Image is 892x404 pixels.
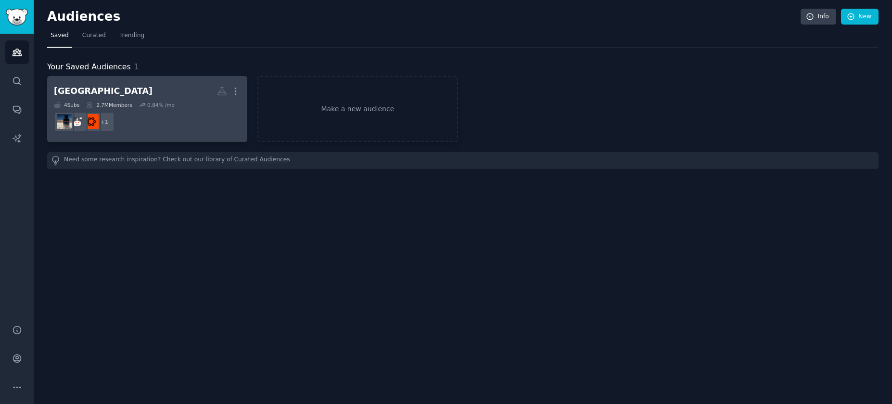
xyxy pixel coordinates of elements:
[841,9,879,25] a: New
[47,28,72,48] a: Saved
[47,76,247,142] a: [GEOGRAPHIC_DATA]4Subs2.7MMembers0.84% /mo+1fragranceclonesfragranceColognes
[54,102,79,108] div: 4 Sub s
[147,102,175,108] div: 0.84 % /mo
[54,85,153,97] div: [GEOGRAPHIC_DATA]
[6,9,28,26] img: GummySearch logo
[79,28,109,48] a: Curated
[116,28,148,48] a: Trending
[257,76,458,142] a: Make a new audience
[47,61,131,73] span: Your Saved Audiences
[94,112,115,132] div: + 1
[234,156,290,166] a: Curated Audiences
[84,114,99,129] img: fragranceclones
[70,114,85,129] img: fragrance
[86,102,132,108] div: 2.7M Members
[82,31,106,40] span: Curated
[134,62,139,71] span: 1
[801,9,836,25] a: Info
[47,9,801,25] h2: Audiences
[47,152,879,169] div: Need some research inspiration? Check out our library of
[119,31,144,40] span: Trending
[57,114,72,129] img: Colognes
[51,31,69,40] span: Saved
